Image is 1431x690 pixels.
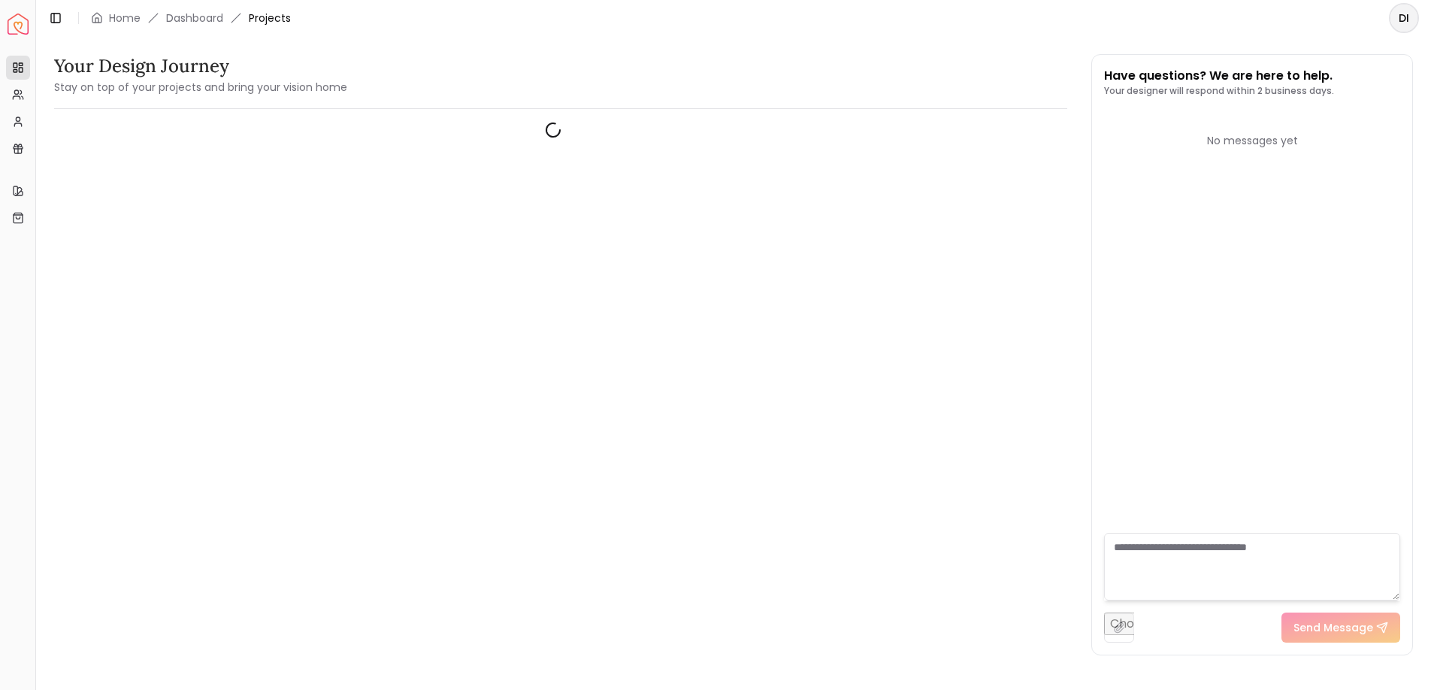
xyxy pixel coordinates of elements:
[54,80,347,95] small: Stay on top of your projects and bring your vision home
[166,11,223,26] a: Dashboard
[1389,3,1419,33] button: DI
[249,11,291,26] span: Projects
[8,14,29,35] a: Spacejoy
[1390,5,1417,32] span: DI
[1104,133,1400,148] div: No messages yet
[8,14,29,35] img: Spacejoy Logo
[54,54,347,78] h3: Your Design Journey
[91,11,291,26] nav: breadcrumb
[1104,85,1334,97] p: Your designer will respond within 2 business days.
[1104,67,1334,85] p: Have questions? We are here to help.
[109,11,141,26] a: Home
